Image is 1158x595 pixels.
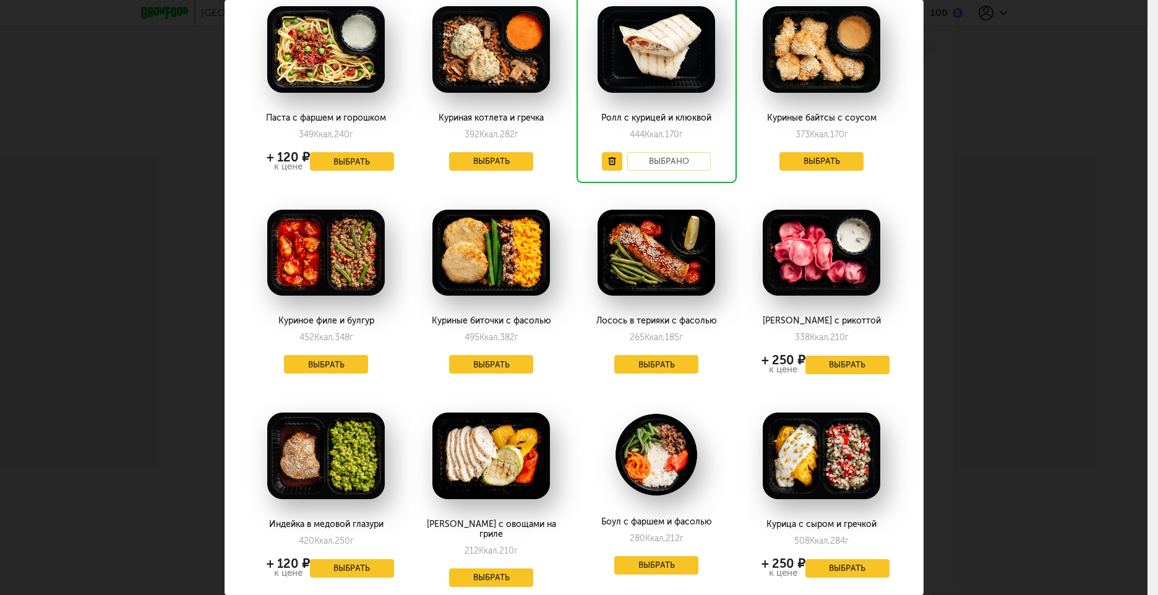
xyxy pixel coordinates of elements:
[630,332,683,343] div: 265 185
[679,332,683,343] span: г
[679,129,683,140] span: г
[805,356,890,374] button: Выбрать
[588,517,724,527] div: Боул с фаршем и фасолью
[432,413,550,499] img: big_u4gUFyGI04g4Uk5Q.png
[514,546,518,556] span: г
[267,162,310,171] div: к цене
[449,568,533,587] button: Выбрать
[299,536,354,546] div: 420 250
[432,6,550,93] img: big_zE3OJouargrLql6B.png
[761,355,805,365] div: + 250 ₽
[299,129,353,140] div: 349 240
[645,129,665,140] span: Ккал,
[465,546,518,556] div: 212 210
[810,129,830,140] span: Ккал,
[845,332,849,343] span: г
[598,210,715,296] img: big_PWyqym2mdqCAeLXC.png
[805,559,890,578] button: Выбрать
[350,536,354,546] span: г
[299,332,353,343] div: 452 348
[614,556,698,575] button: Выбрать
[844,129,848,140] span: г
[753,316,889,326] div: [PERSON_NAME] с рикоттой
[314,129,334,140] span: Ккал,
[598,6,715,93] img: big_g5hMCvfcSNbHROy3.png
[267,210,385,296] img: big_KMgpYGSfddwlaW8f.png
[258,520,393,529] div: Индейка в медовой глазури
[630,129,683,140] div: 444 170
[267,413,385,499] img: big_BZtb2hnABZbDWl1Q.png
[763,6,880,93] img: big_pwPlUI2FPXITTH3Z.png
[779,152,864,171] button: Выбрать
[423,316,559,326] div: Куриные биточки с фасолью
[284,355,368,374] button: Выбрать
[449,152,533,171] button: Выбрать
[350,332,353,343] span: г
[810,536,830,546] span: Ккал,
[845,536,849,546] span: г
[432,210,550,296] img: big_BzESJN7PrF4trP4k.png
[267,6,385,93] img: big_FgJSr7B3ozDRyQjY.png
[465,332,518,343] div: 495 382
[753,520,889,529] div: Курица с сыром и гречкой
[761,559,805,568] div: + 250 ₽
[753,113,889,123] div: Куриные байтсы с соусом
[465,129,518,140] div: 392 282
[680,533,684,544] span: г
[598,413,715,497] img: big_ueQonb3lTD7Pz32Q.png
[614,355,698,374] button: Выбрать
[267,152,310,162] div: + 120 ₽
[267,559,310,568] div: + 120 ₽
[310,152,394,171] button: Выбрать
[423,113,559,123] div: Куриная котлета и гречка
[763,413,880,499] img: big_Xr6ZhdvKR9dr3erW.png
[794,536,849,546] div: 508 284
[645,533,666,544] span: Ккал,
[761,568,805,578] div: к цене
[479,129,500,140] span: Ккал,
[449,355,533,374] button: Выбрать
[479,332,500,343] span: Ккал,
[795,332,849,343] div: 338 210
[763,210,880,296] img: big_tsROXB5P9kwqKV4s.png
[258,316,393,326] div: Куриное филе и булгур
[314,536,335,546] span: Ккал,
[810,332,830,343] span: Ккал,
[479,546,499,556] span: Ккал,
[645,332,665,343] span: Ккал,
[630,533,684,544] div: 280 212
[761,365,805,374] div: к цене
[515,129,518,140] span: г
[588,316,724,326] div: Лосось в терияки с фасолью
[314,332,335,343] span: Ккал,
[796,129,848,140] div: 373 170
[588,113,724,123] div: Ролл с курицей и клюквой
[423,520,559,539] div: [PERSON_NAME] с овощами на гриле
[267,568,310,578] div: к цене
[350,129,353,140] span: г
[515,332,518,343] span: г
[310,559,394,578] button: Выбрать
[258,113,393,123] div: Паста с фаршем и горошком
